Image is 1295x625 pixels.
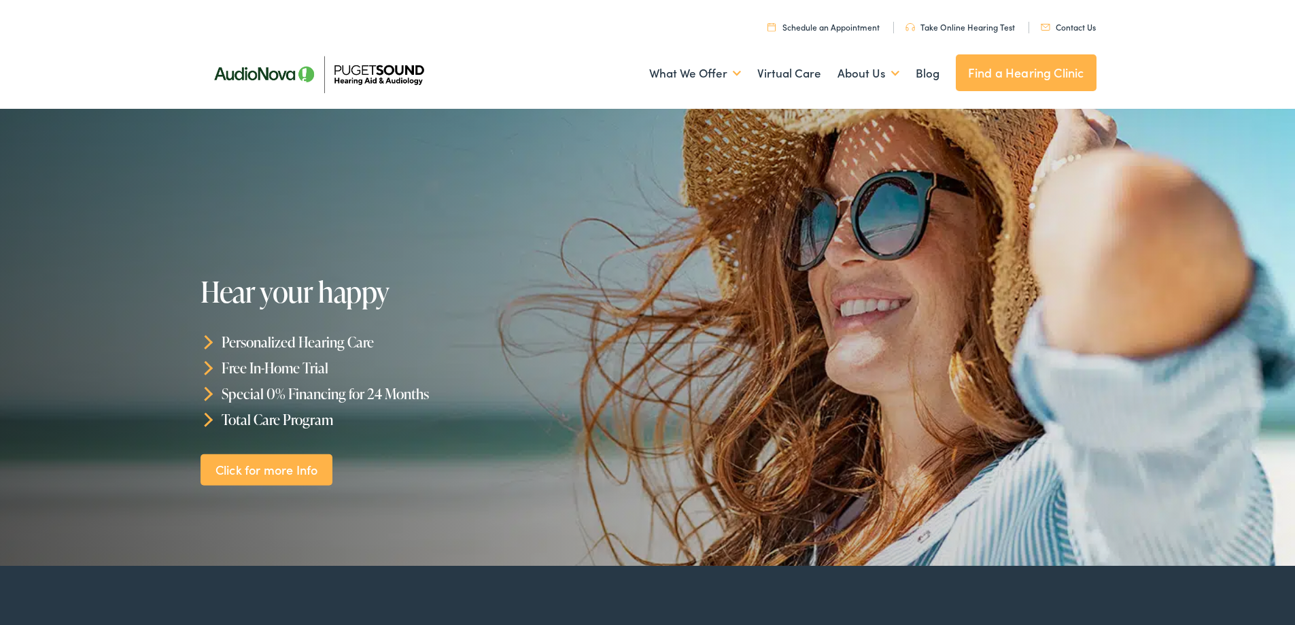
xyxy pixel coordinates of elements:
img: utility icon [1041,24,1050,31]
a: Virtual Care [757,48,821,99]
a: Blog [916,48,939,99]
a: Find a Hearing Clinic [956,54,1097,91]
h1: Hear your happy [201,276,614,307]
a: About Us [838,48,899,99]
a: What We Offer [649,48,741,99]
li: Total Care Program [201,406,654,432]
li: Special 0% Financing for 24 Months [201,381,654,407]
a: Click for more Info [201,454,332,486]
img: utility icon [905,23,915,31]
a: Take Online Hearing Test [905,21,1015,33]
img: utility icon [767,22,776,31]
li: Personalized Hearing Care [201,329,654,355]
a: Schedule an Appointment [767,21,880,33]
li: Free In-Home Trial [201,355,654,381]
a: Contact Us [1041,21,1096,33]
